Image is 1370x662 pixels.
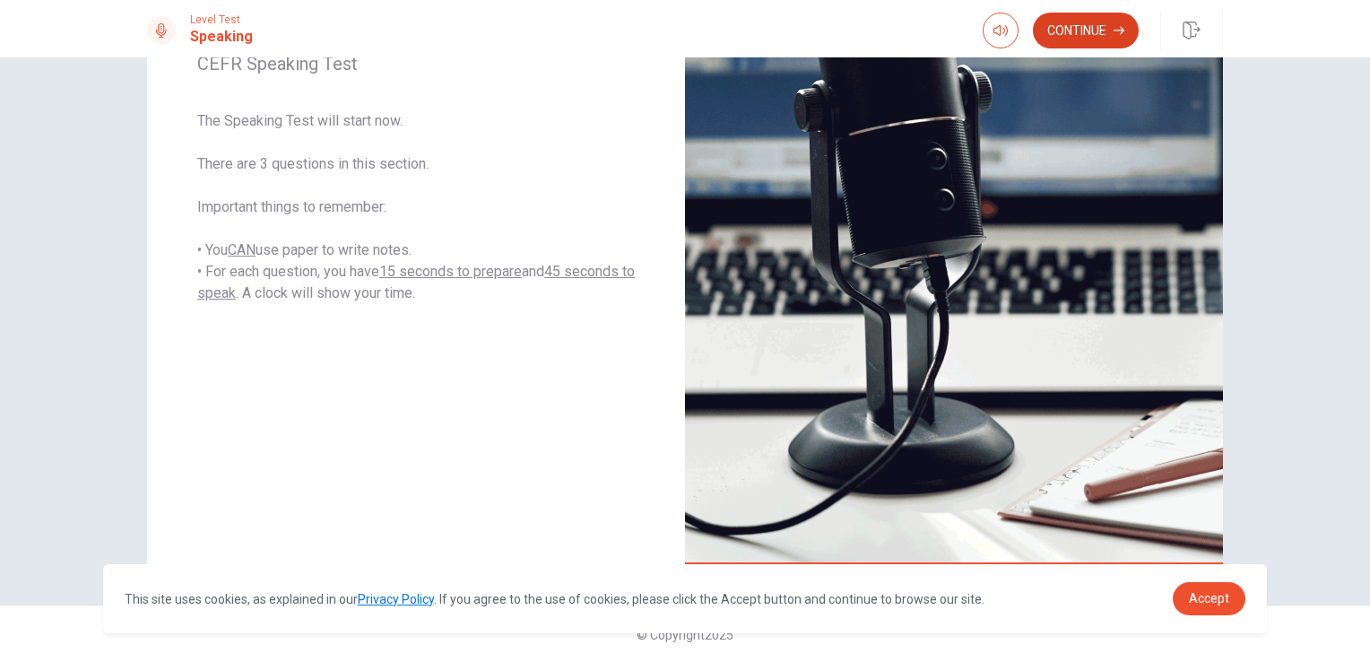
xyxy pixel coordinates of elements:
a: dismiss cookie message [1173,582,1245,615]
span: © Copyright 2025 [637,628,733,642]
h1: Speaking [190,26,253,48]
span: The Speaking Test will start now. There are 3 questions in this section. Important things to reme... [197,110,635,304]
u: CAN [228,241,256,258]
div: cookieconsent [103,564,1268,633]
u: 15 seconds to prepare [379,263,522,280]
span: CEFR Speaking Test [197,53,635,74]
span: Accept [1189,591,1229,605]
button: Continue [1033,13,1139,48]
span: This site uses cookies, as explained in our . If you agree to the use of cookies, please click th... [125,592,984,606]
span: Level Test [190,13,253,26]
a: Privacy Policy [358,592,434,606]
